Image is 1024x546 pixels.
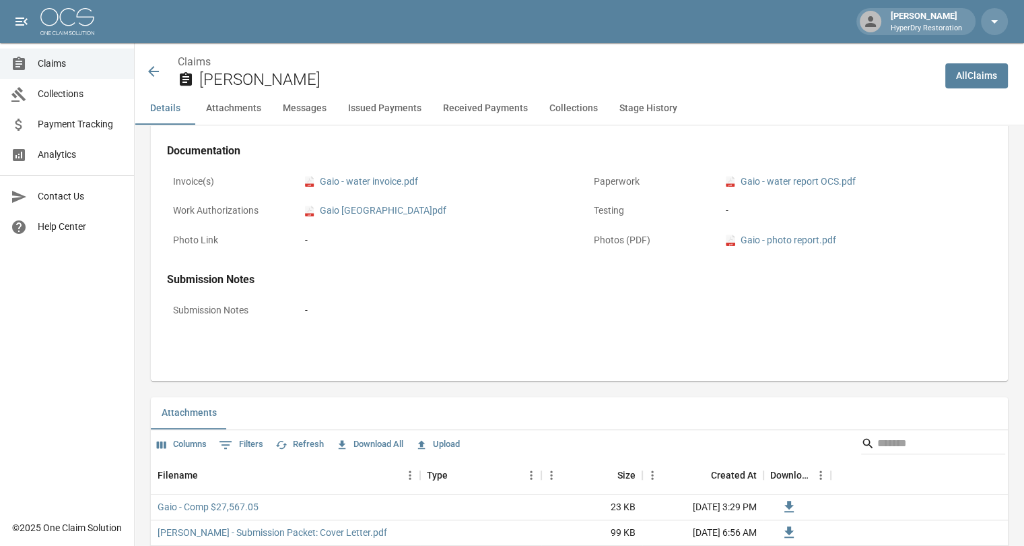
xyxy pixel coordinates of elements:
[763,456,831,494] div: Download
[539,92,609,125] button: Collections
[151,397,228,429] button: Attachments
[642,456,763,494] div: Created At
[167,169,288,195] p: Invoice(s)
[400,465,420,485] button: Menu
[38,57,123,71] span: Claims
[305,204,446,218] a: pdfGaio [GEOGRAPHIC_DATA]pdf
[811,465,831,485] button: Menu
[726,204,986,218] div: -
[541,456,642,494] div: Size
[588,198,709,224] p: Testing
[199,70,934,90] h2: [PERSON_NAME]
[135,92,1024,125] div: anchor tabs
[38,189,123,204] span: Contact Us
[617,456,636,494] div: Size
[167,273,992,286] h4: Submission Notes
[195,92,272,125] button: Attachments
[272,434,327,455] button: Refresh
[167,227,288,253] p: Photo Link
[178,54,934,70] nav: breadcrumb
[38,220,123,234] span: Help Center
[167,144,992,158] h4: Documentation
[642,495,763,520] div: [DATE] 3:29 PM
[885,9,967,34] div: [PERSON_NAME]
[158,456,198,494] div: Filename
[12,521,122,535] div: © 2025 One Claim Solution
[178,55,211,68] a: Claims
[272,92,337,125] button: Messages
[420,456,541,494] div: Type
[215,434,267,456] button: Show filters
[642,465,662,485] button: Menu
[167,297,288,324] p: Submission Notes
[521,465,541,485] button: Menu
[861,433,1005,457] div: Search
[945,63,1008,88] a: AllClaims
[770,456,811,494] div: Download
[333,434,407,455] button: Download All
[38,117,123,131] span: Payment Tracking
[711,456,757,494] div: Created At
[541,520,642,546] div: 99 KB
[588,227,709,253] p: Photos (PDF)
[891,23,962,34] p: HyperDry Restoration
[40,8,94,35] img: ocs-logo-white-transparent.png
[337,92,432,125] button: Issued Payments
[609,92,688,125] button: Stage History
[588,169,709,195] p: Paperwork
[158,500,259,514] a: Gaio - Comp $27,567.05
[151,456,420,494] div: Filename
[167,198,288,224] p: Work Authorizations
[135,92,195,125] button: Details
[151,397,1008,429] div: related-list tabs
[726,175,856,189] a: pdfGaio - water report OCS.pdf
[305,233,566,247] div: -
[158,526,387,539] a: [PERSON_NAME] - Submission Packet: Cover Letter.pdf
[8,8,35,35] button: open drawer
[38,87,123,101] span: Collections
[153,434,210,455] button: Select columns
[305,175,418,189] a: pdfGaio - water invoice.pdf
[432,92,539,125] button: Received Payments
[541,495,642,520] div: 23 KB
[427,456,448,494] div: Type
[642,520,763,546] div: [DATE] 6:56 AM
[541,465,561,485] button: Menu
[305,303,986,317] div: -
[38,148,123,162] span: Analytics
[726,233,836,247] a: pdfGaio - photo report.pdf
[412,434,463,455] button: Upload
